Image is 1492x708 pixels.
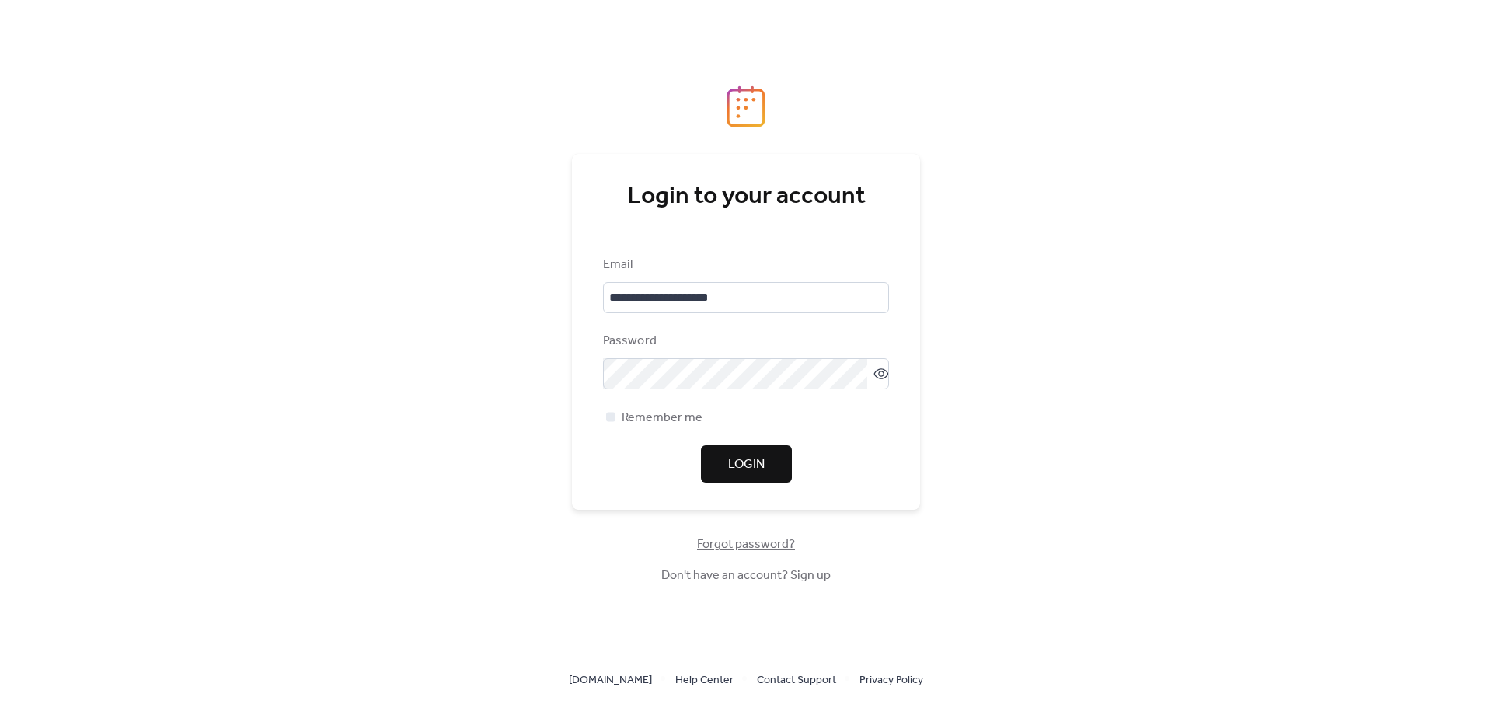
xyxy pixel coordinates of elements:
a: Forgot password? [697,540,795,549]
div: Email [603,256,886,274]
span: Don't have an account? [661,567,831,585]
div: Password [603,332,886,351]
span: [DOMAIN_NAME] [569,671,652,690]
span: Help Center [675,671,734,690]
span: Contact Support [757,671,836,690]
a: Privacy Policy [859,670,923,689]
img: logo [727,85,765,127]
span: Forgot password? [697,535,795,554]
div: Login to your account [603,181,889,212]
a: Help Center [675,670,734,689]
span: Login [728,455,765,474]
a: Sign up [790,563,831,588]
a: [DOMAIN_NAME] [569,670,652,689]
span: Remember me [622,409,702,427]
span: Privacy Policy [859,671,923,690]
button: Login [701,445,792,483]
a: Contact Support [757,670,836,689]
